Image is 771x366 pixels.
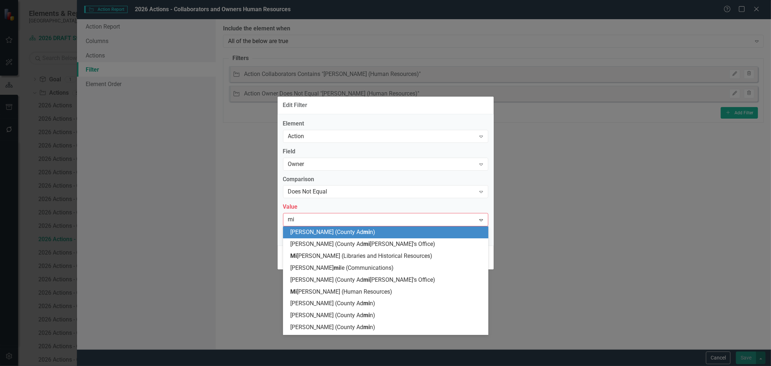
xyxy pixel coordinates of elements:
span: Mi [290,288,297,295]
div: Does Not Equal [288,188,476,196]
label: Field [283,148,488,156]
span: mi [363,229,370,235]
div: Action [288,132,476,140]
span: [PERSON_NAME] (Libraries and Historical Resources) [290,252,432,259]
span: Mi [290,252,297,259]
span: mi [363,312,370,319]
span: mi [363,324,370,331]
span: mi [334,264,340,271]
span: [PERSON_NAME] (Human Resources) [290,288,392,295]
span: [PERSON_NAME] (County Ad n) [290,229,375,235]
div: Edit Filter [283,102,308,108]
span: mi [363,241,370,247]
span: mi [363,276,370,283]
span: [PERSON_NAME] (County Ad n) [290,324,375,331]
span: [PERSON_NAME] (County Ad n) [290,300,375,307]
label: Value [283,203,488,211]
label: Comparison [283,175,488,184]
label: Element [283,120,488,128]
div: Owner [288,160,476,168]
span: [PERSON_NAME] le (Communications) [290,264,394,271]
span: [PERSON_NAME] (County Ad [PERSON_NAME]'s Office) [290,241,435,247]
span: mi [363,300,370,307]
span: [PERSON_NAME] (County Ad n) [290,312,375,319]
span: [PERSON_NAME] (County Ad [PERSON_NAME]'s Office) [290,276,435,283]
